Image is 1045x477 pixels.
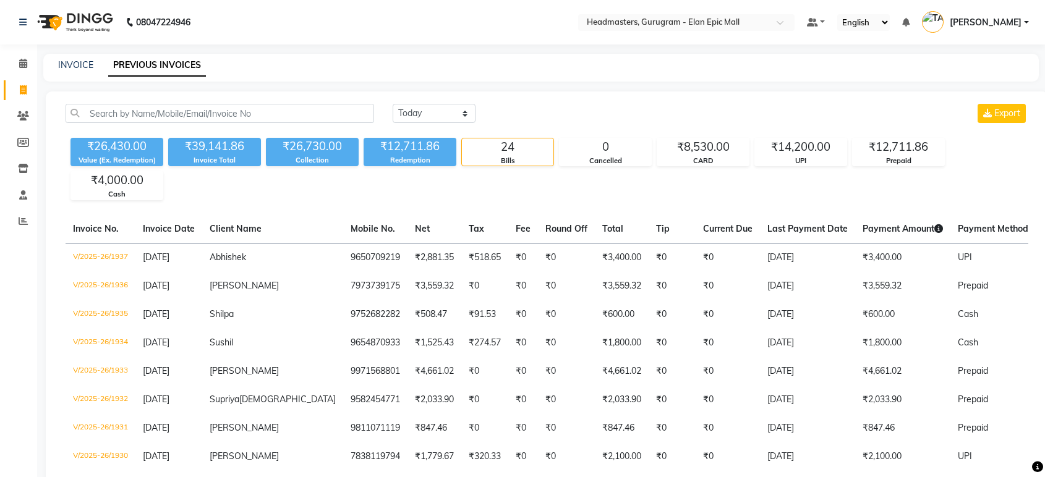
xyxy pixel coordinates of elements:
[508,386,538,414] td: ₹0
[863,223,943,234] span: Payment Amount
[595,243,649,272] td: ₹3,400.00
[462,138,553,156] div: 24
[696,357,760,386] td: ₹0
[71,189,163,200] div: Cash
[407,300,461,329] td: ₹508.47
[958,280,988,291] span: Prepaid
[343,329,407,357] td: 9654870933
[143,223,195,234] span: Invoice Date
[958,450,972,462] span: UPI
[210,251,246,263] span: Abhishek
[239,394,336,405] span: [DEMOGRAPHIC_DATA]
[210,422,279,433] span: [PERSON_NAME]
[657,138,749,156] div: ₹8,530.00
[462,156,553,166] div: Bills
[595,414,649,442] td: ₹847.46
[649,243,696,272] td: ₹0
[508,243,538,272] td: ₹0
[760,329,855,357] td: [DATE]
[210,394,239,405] span: Supriya
[649,386,696,414] td: ₹0
[508,272,538,300] td: ₹0
[66,272,135,300] td: V/2025-26/1936
[545,223,587,234] span: Round Off
[143,280,169,291] span: [DATE]
[853,156,944,166] div: Prepaid
[657,156,749,166] div: CARD
[760,414,855,442] td: [DATE]
[143,365,169,376] span: [DATE]
[760,357,855,386] td: [DATE]
[855,414,950,442] td: ₹847.46
[66,414,135,442] td: V/2025-26/1931
[143,251,169,263] span: [DATE]
[66,243,135,272] td: V/2025-26/1937
[415,223,430,234] span: Net
[649,442,696,471] td: ₹0
[70,155,163,166] div: Value (Ex. Redemption)
[351,223,395,234] span: Mobile No.
[407,414,461,442] td: ₹847.46
[343,272,407,300] td: 7973739175
[343,414,407,442] td: 9811071119
[696,386,760,414] td: ₹0
[461,357,508,386] td: ₹0
[696,442,760,471] td: ₹0
[407,272,461,300] td: ₹3,559.32
[595,329,649,357] td: ₹1,800.00
[508,414,538,442] td: ₹0
[266,138,359,155] div: ₹26,730.00
[58,59,93,70] a: INVOICE
[343,442,407,471] td: 7838119794
[407,243,461,272] td: ₹2,881.35
[461,329,508,357] td: ₹274.57
[853,138,944,156] div: ₹12,711.86
[210,223,262,234] span: Client Name
[855,329,950,357] td: ₹1,800.00
[560,138,651,156] div: 0
[696,300,760,329] td: ₹0
[922,11,944,33] img: TANIA
[407,357,461,386] td: ₹4,661.02
[461,272,508,300] td: ₹0
[958,365,988,376] span: Prepaid
[407,442,461,471] td: ₹1,779.67
[32,5,116,40] img: logo
[560,156,651,166] div: Cancelled
[168,138,261,155] div: ₹39,141.86
[855,272,950,300] td: ₹3,559.32
[649,414,696,442] td: ₹0
[649,272,696,300] td: ₹0
[343,300,407,329] td: 9752682282
[538,329,595,357] td: ₹0
[210,365,279,376] span: [PERSON_NAME]
[855,300,950,329] td: ₹600.00
[461,414,508,442] td: ₹0
[143,337,169,348] span: [DATE]
[595,386,649,414] td: ₹2,033.90
[656,223,670,234] span: Tip
[649,357,696,386] td: ₹0
[461,300,508,329] td: ₹91.53
[469,223,484,234] span: Tax
[70,138,163,155] div: ₹26,430.00
[538,386,595,414] td: ₹0
[703,223,753,234] span: Current Due
[538,442,595,471] td: ₹0
[66,386,135,414] td: V/2025-26/1932
[143,394,169,405] span: [DATE]
[364,138,456,155] div: ₹12,711.86
[755,138,847,156] div: ₹14,200.00
[538,357,595,386] td: ₹0
[696,272,760,300] td: ₹0
[210,337,233,348] span: Sushil
[649,300,696,329] td: ₹0
[343,243,407,272] td: 9650709219
[343,357,407,386] td: 9971568801
[760,442,855,471] td: [DATE]
[950,16,1022,29] span: [PERSON_NAME]
[767,223,848,234] span: Last Payment Date
[210,308,234,319] span: Shilpa
[364,155,456,166] div: Redemption
[958,251,972,263] span: UPI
